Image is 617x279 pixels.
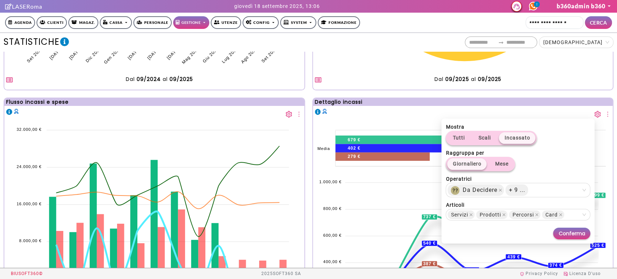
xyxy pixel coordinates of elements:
span: setting [594,111,601,117]
span: + 9 ... [509,185,525,196]
span: scali [478,132,490,143]
tspan: [DATE] [146,46,161,61]
span: statistiche [4,36,59,48]
a: b360admin b360 [556,3,612,9]
tspan: Giu 2025 [202,46,220,64]
tspan: 16.000,00 € [17,201,42,206]
span: 09/2025 [445,76,469,83]
tspan: 600,00 € [323,233,342,237]
span: setting [286,111,292,117]
span: Prodotti [476,210,507,219]
span: Servizi [451,211,468,219]
tspan: Dic 2024 [85,46,102,64]
span: close [559,213,562,216]
span: close [469,213,473,216]
tspan: Gen 2025 [103,46,122,65]
a: SYSTEM [280,16,316,29]
tspan: 8.000,00 € [19,239,42,243]
span: Privacy Policy [526,271,558,276]
span: [DEMOGRAPHIC_DATA] [543,39,603,45]
tspan: 24.000,00 € [17,164,42,168]
tspan: [DATE] [166,46,181,60]
span: Incassato [504,132,530,143]
span: Conferma [558,229,585,237]
a: Config [243,16,279,29]
a: Clienti [37,16,67,29]
i: Clicca per andare alla pagina di firma [5,4,12,9]
span: Tutti [453,132,464,143]
span: Percorsi [512,211,534,219]
button: setting [594,108,601,117]
span: al [469,76,477,83]
b: Operatrici [446,176,471,182]
a: Formazione [318,16,360,29]
b: Articoli [446,202,464,208]
tspan: [DATE] [48,46,63,61]
tspan: 800,00 € [323,206,342,210]
tspan: 32.000,00 € [17,127,42,131]
span: BIUSOFT360 © [11,271,43,276]
span: 09/2025 [477,76,501,83]
span: Da Decidere [462,186,497,193]
tspan: [DATE] [68,46,83,61]
button: more [604,108,611,117]
div: Flusso incassi e spese [6,98,69,106]
tspan: [DATE] [127,46,142,61]
tspan: 400,00 € [323,259,342,264]
a: Privacy Policy [520,271,558,276]
b: Mostra [446,124,464,130]
span: 09/2024 [137,76,161,83]
span: mese [495,158,508,169]
span: close [535,213,539,216]
tspan: Lug 2025 [221,46,239,64]
span: close [502,213,506,216]
tspan: Set 2024 [26,46,44,64]
button: more [296,108,302,117]
span: more [604,111,611,117]
a: Licenza D'uso [564,271,601,276]
a: Personale [133,16,172,29]
button: CERCA [585,16,612,29]
tspan: 1.000,00 € [319,180,341,184]
a: Utenze [211,16,241,29]
span: Servizi [447,210,475,219]
tspan: Set 2025 [261,46,279,64]
tspan: Media [317,146,330,151]
span: close [498,188,502,192]
a: Agenda [5,16,35,29]
span: 09/2025 [170,76,193,83]
input: Cerca cliente... [526,16,583,29]
span: Percorsi [509,210,540,219]
a: Magaz. [68,16,98,29]
span: ?? [452,186,458,194]
span: al [161,76,170,83]
div: giovedì 18 settembre 2025, 13:06 [234,3,320,10]
tspan: Ago 2025 [240,46,259,64]
span: dal [434,76,445,83]
tspan: Mag 2025 [181,46,200,65]
a: LASERoma [5,3,42,10]
span: + 9 ... [505,184,528,196]
span: giornaliero [453,158,481,169]
div: Dettaglio incassi [315,98,363,106]
span: Card [545,211,557,219]
a: Gestione [173,16,209,29]
span: Licenza D'uso [569,271,601,276]
span: dal [126,76,137,83]
b: Raggruppa per [446,150,484,156]
button: setting [286,108,292,117]
a: Cassa [100,16,132,29]
button: Conferma [553,228,590,239]
div: 2025 SOFT360 SA [261,268,301,279]
span: more [296,111,302,117]
span: Prodotti [479,211,501,219]
span: Card [542,210,564,219]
